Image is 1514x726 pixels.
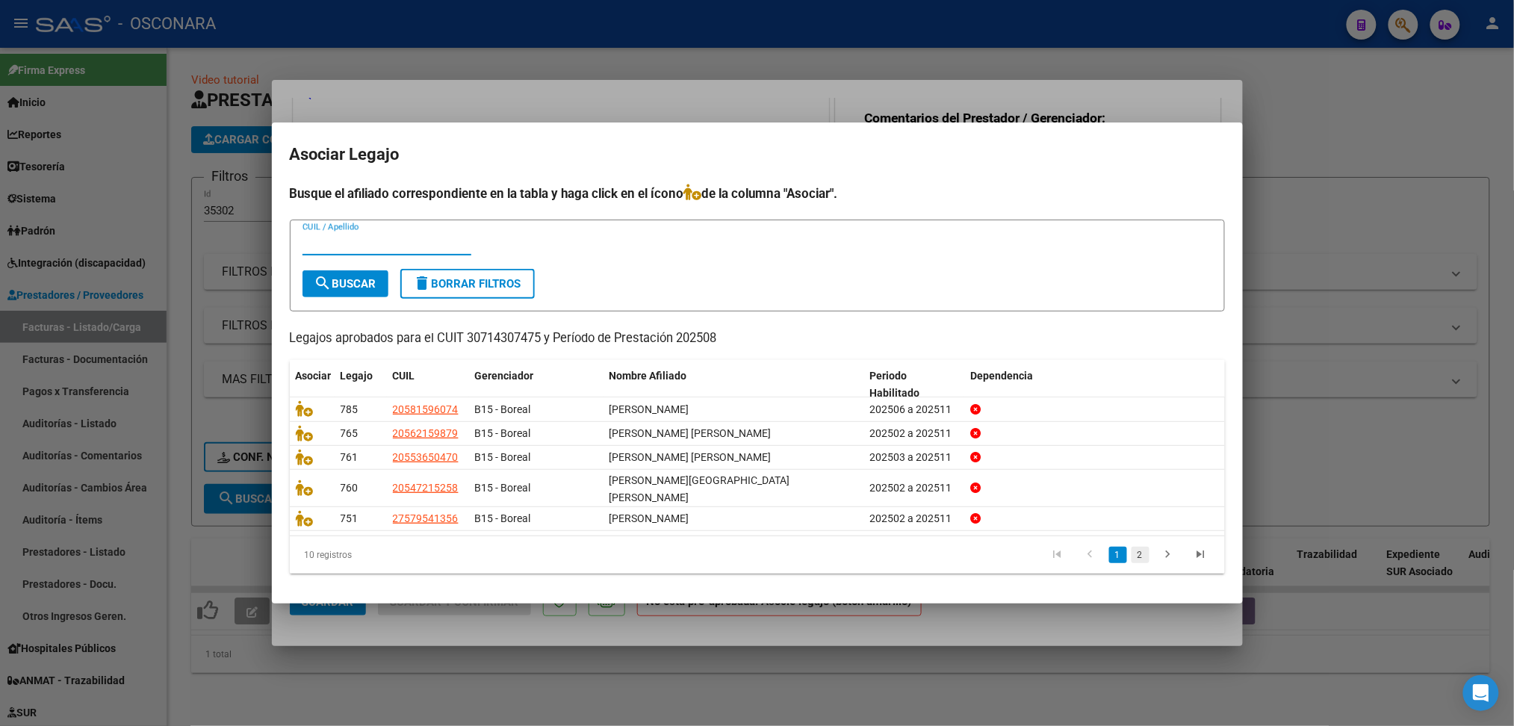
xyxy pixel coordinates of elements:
[869,425,958,442] div: 202502 a 202511
[609,370,687,382] span: Nombre Afiliado
[414,274,432,292] mat-icon: delete
[1463,675,1499,711] div: Open Intercom Messenger
[604,360,864,409] datatable-header-cell: Nombre Afiliado
[314,277,376,291] span: Buscar
[475,482,531,494] span: B15 - Boreal
[341,512,359,524] span: 751
[1107,542,1129,568] li: page 1
[393,512,459,524] span: 27579541356
[341,482,359,494] span: 760
[296,370,332,382] span: Asociar
[1109,547,1127,563] a: 1
[869,480,958,497] div: 202502 a 202511
[341,403,359,415] span: 785
[1132,547,1150,563] a: 2
[414,277,521,291] span: Borrar Filtros
[869,510,958,527] div: 202502 a 202511
[475,370,534,382] span: Gerenciador
[869,449,958,466] div: 202503 a 202511
[290,329,1225,348] p: Legajos aprobados para el CUIT 30714307475 y Período de Prestación 202508
[1076,547,1105,563] a: go to previous page
[609,403,689,415] span: ORMEÑO OLIVER JONAS
[1154,547,1182,563] a: go to next page
[970,370,1033,382] span: Dependencia
[1187,547,1215,563] a: go to last page
[393,403,459,415] span: 20581596074
[475,451,531,463] span: B15 - Boreal
[393,427,459,439] span: 20562159879
[290,140,1225,169] h2: Asociar Legajo
[609,451,772,463] span: FIGUEROA GODOY THIAGO DAVID
[475,512,531,524] span: B15 - Boreal
[863,360,964,409] datatable-header-cell: Periodo Habilitado
[341,451,359,463] span: 761
[290,184,1225,203] h4: Busque el afiliado correspondiente en la tabla y haga click en el ícono de la columna "Asociar".
[964,360,1225,409] datatable-header-cell: Dependencia
[1043,547,1072,563] a: go to first page
[1129,542,1152,568] li: page 2
[609,427,772,439] span: SANTANA ROBLEDO ALAN JONAS
[393,451,459,463] span: 20553650470
[609,474,790,503] span: PALACIO MINES DALMIRO
[290,536,474,574] div: 10 registros
[400,269,535,299] button: Borrar Filtros
[341,370,373,382] span: Legajo
[469,360,604,409] datatable-header-cell: Gerenciador
[335,360,387,409] datatable-header-cell: Legajo
[341,427,359,439] span: 765
[393,370,415,382] span: CUIL
[475,427,531,439] span: B15 - Boreal
[290,360,335,409] datatable-header-cell: Asociar
[387,360,469,409] datatable-header-cell: CUIL
[303,270,388,297] button: Buscar
[314,274,332,292] mat-icon: search
[393,482,459,494] span: 20547215258
[475,403,531,415] span: B15 - Boreal
[869,401,958,418] div: 202506 a 202511
[609,512,689,524] span: CARRANZA CARRACEDO ARIANNA
[869,370,919,399] span: Periodo Habilitado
